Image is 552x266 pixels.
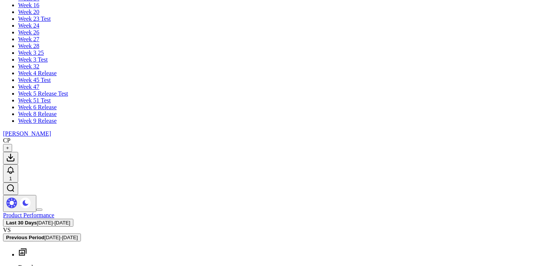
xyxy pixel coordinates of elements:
[18,104,57,110] a: Week 6 Release
[18,49,44,56] a: Week 3 25
[3,130,51,137] a: [PERSON_NAME]
[6,235,44,240] b: Previous Period
[18,111,57,117] a: Week 8 Release
[18,84,39,90] a: Week 47
[18,22,39,29] a: Week 24
[18,43,39,49] a: Week 28
[18,77,51,83] a: Week 45 Test
[18,70,57,76] a: Week 4 Release
[6,220,37,226] b: Last 30 Days
[18,118,57,124] a: Week 9 Release
[3,144,12,152] button: +
[18,29,39,36] a: Week 26
[18,9,39,15] a: Week 20
[44,235,78,240] span: [DATE] - [DATE]
[18,56,48,63] a: Week 3 Test
[18,63,39,70] a: Week 32
[3,219,73,227] button: Last 30 Days[DATE]-[DATE]
[6,145,9,151] span: +
[18,2,39,8] a: Week 16
[3,182,18,195] button: Open search
[3,227,549,234] div: VS
[3,234,81,241] button: Previous Period[DATE]-[DATE]
[6,176,15,181] div: 1
[18,36,39,42] a: Week 27
[18,97,51,104] a: Week 51 Test
[3,164,18,182] button: 1
[18,15,51,22] a: Week 23 Test
[3,212,54,218] a: Product Performance
[37,220,70,226] span: [DATE] - [DATE]
[18,90,68,97] a: Week 5 Release Test
[3,137,11,144] div: CP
